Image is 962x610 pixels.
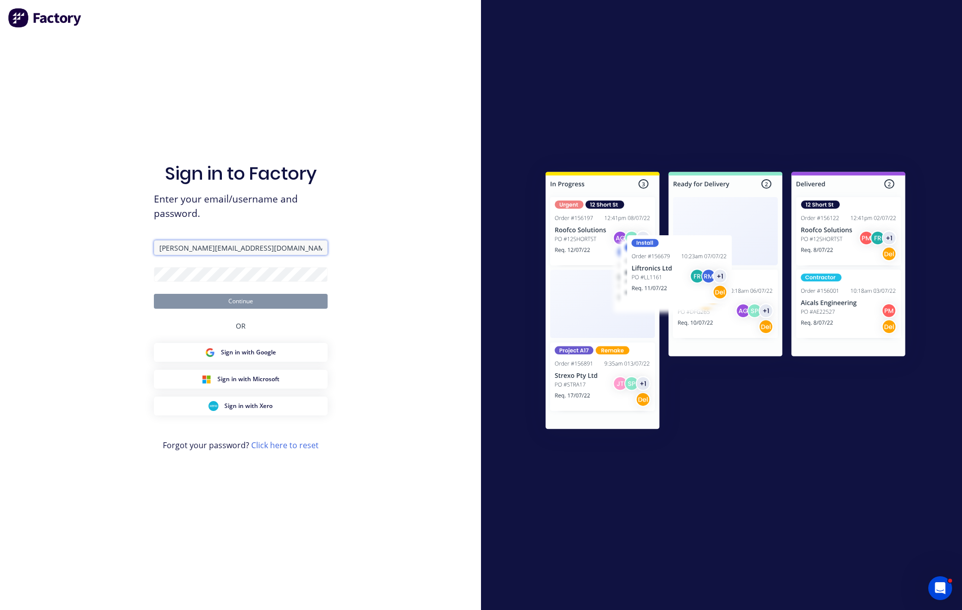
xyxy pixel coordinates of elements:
iframe: Intercom live chat [928,576,952,600]
img: Google Sign in [205,347,215,357]
button: Google Sign inSign in with Google [154,343,328,362]
span: Enter your email/username and password. [154,192,328,221]
button: Xero Sign inSign in with Xero [154,397,328,415]
button: Continue [154,294,328,309]
img: Factory [8,8,82,28]
button: Microsoft Sign inSign in with Microsoft [154,370,328,389]
a: Click here to reset [251,440,319,451]
img: Xero Sign in [208,401,218,411]
img: Sign in [524,152,927,453]
input: Email/Username [154,240,328,255]
span: Sign in with Google [221,348,276,357]
span: Sign in with Microsoft [217,375,279,384]
img: Microsoft Sign in [202,374,211,384]
span: Sign in with Xero [224,402,273,410]
h1: Sign in to Factory [165,163,317,184]
div: OR [236,309,246,343]
span: Forgot your password? [163,439,319,451]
